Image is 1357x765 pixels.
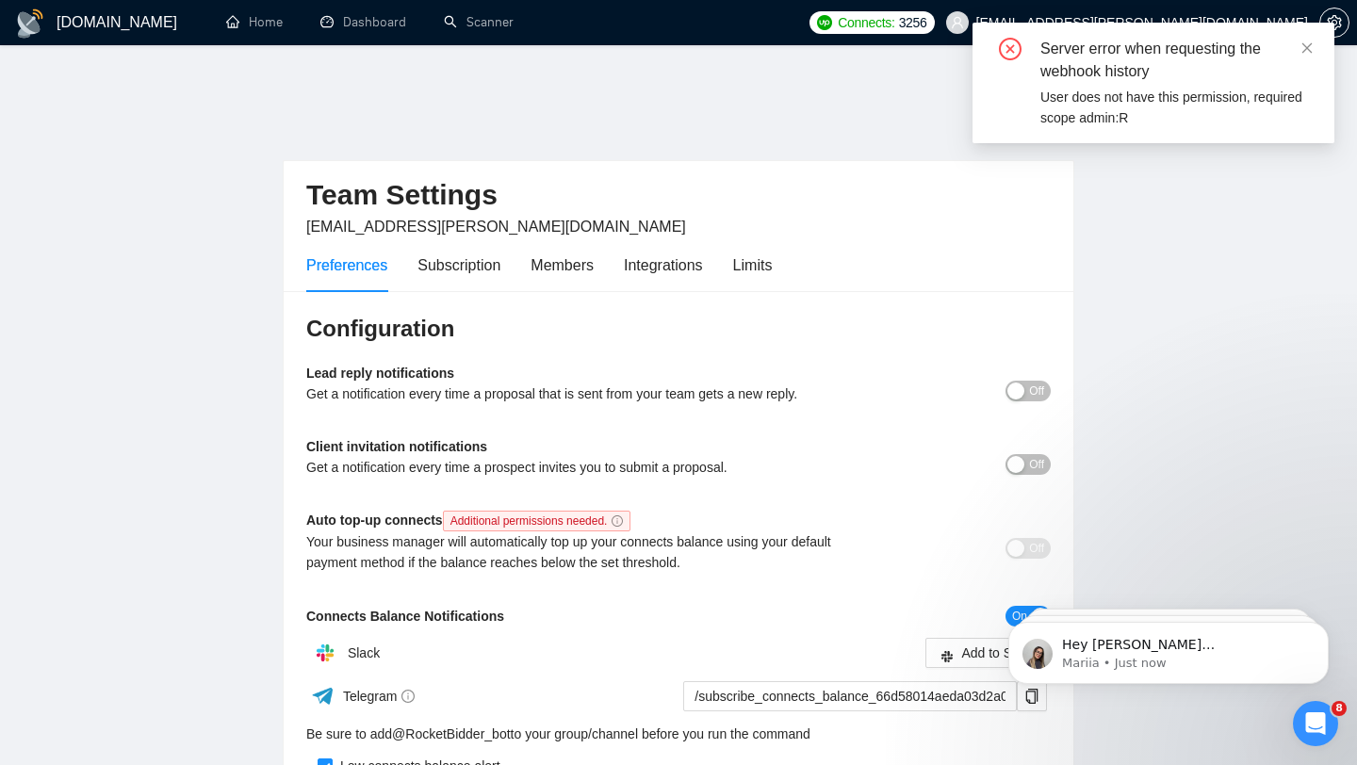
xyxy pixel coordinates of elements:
[1332,701,1347,716] span: 8
[306,366,454,381] b: Lead reply notifications
[417,253,500,277] div: Subscription
[1293,701,1338,746] iframe: Intercom live chat
[443,511,631,531] span: Additional permissions needed.
[306,724,1051,744] div: Be sure to add to your group/channel before you run the command
[444,14,514,30] a: searchScanner
[1319,15,1349,30] a: setting
[306,609,504,624] b: Connects Balance Notifications
[1040,38,1312,83] div: Server error when requesting the webhook history
[980,582,1357,714] iframe: Intercom notifications message
[940,648,954,662] span: slack
[999,38,1022,60] span: close-circle
[817,15,832,30] img: upwork-logo.png
[15,8,45,39] img: logo
[961,643,1036,663] span: Add to Slack
[306,253,387,277] div: Preferences
[401,690,415,703] span: info-circle
[1320,15,1349,30] span: setting
[306,513,638,528] b: Auto top-up connects
[951,16,964,29] span: user
[392,724,511,744] a: @RocketBidder_bot
[306,219,686,235] span: [EMAIL_ADDRESS][PERSON_NAME][DOMAIN_NAME]
[899,12,927,33] span: 3256
[306,634,344,672] img: hpQkSZIkSZIkSZIkSZIkSZIkSZIkSZIkSZIkSZIkSZIkSZIkSZIkSZIkSZIkSZIkSZIkSZIkSZIkSZIkSZIkSZIkSZIkSZIkS...
[1029,454,1044,475] span: Off
[226,14,283,30] a: homeHome
[1300,41,1314,55] span: close
[306,439,487,454] b: Client invitation notifications
[306,531,865,573] div: Your business manager will automatically top up your connects balance using your default payment ...
[733,253,773,277] div: Limits
[306,457,865,478] div: Get a notification every time a prospect invites you to submit a proposal.
[306,383,865,404] div: Get a notification every time a proposal that is sent from your team gets a new reply.
[343,689,416,704] span: Telegram
[306,314,1051,344] h3: Configuration
[925,638,1051,668] button: slackAdd to Slack
[531,253,594,277] div: Members
[348,645,380,660] span: Slack
[1029,538,1044,559] span: Off
[838,12,894,33] span: Connects:
[320,14,406,30] a: dashboardDashboard
[612,515,623,527] span: info-circle
[1319,8,1349,38] button: setting
[306,176,1051,215] h2: Team Settings
[1029,381,1044,401] span: Off
[311,684,335,708] img: ww3wtPAAAAAElFTkSuQmCC
[1040,87,1312,128] div: User does not have this permission, required scope admin:R
[624,253,703,277] div: Integrations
